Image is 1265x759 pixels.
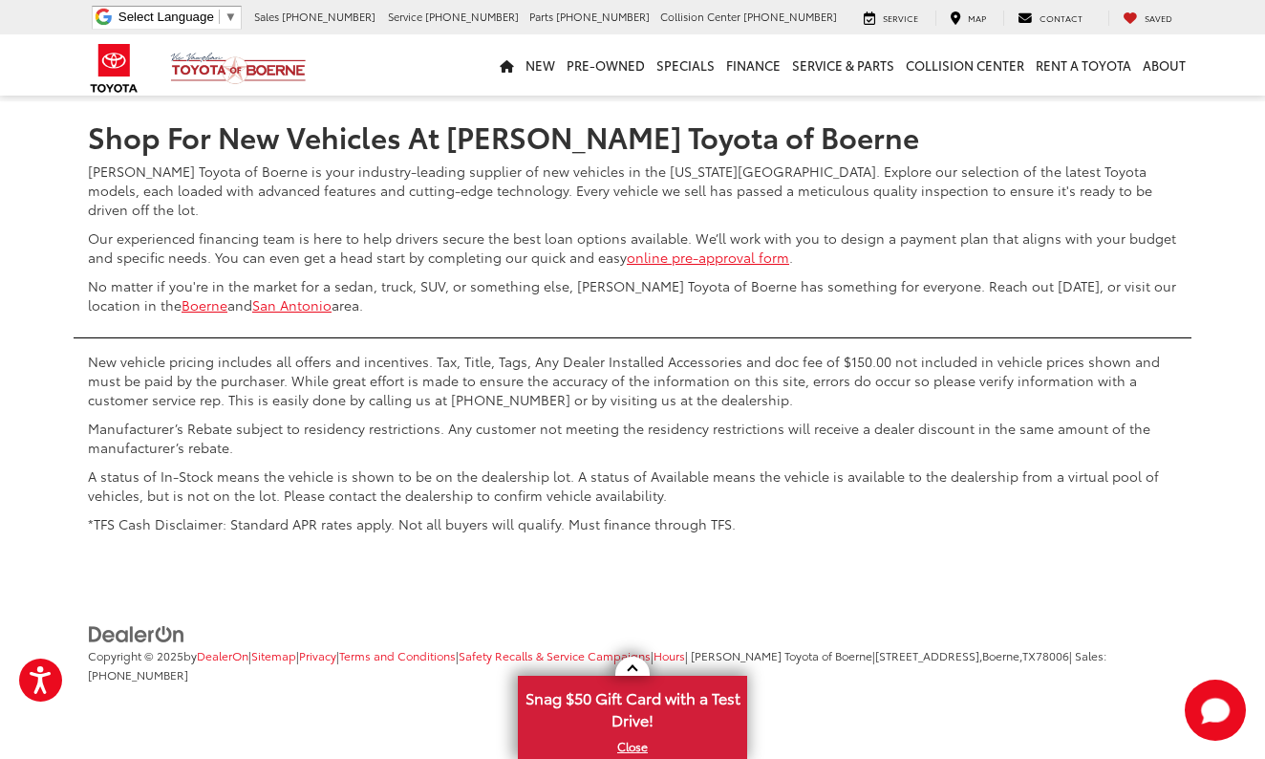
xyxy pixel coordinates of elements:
span: | [651,647,685,663]
a: Select Language​ [118,10,237,24]
p: No matter if you're in the market for a sedan, truck, SUV, or something else, [PERSON_NAME] Toyot... [88,276,1177,314]
a: Safety Recalls & Service Campaigns, Opens in a new tab [459,647,651,663]
p: *TFS Cash Disclaimer: Standard APR rates apply. Not all buyers will qualify. Must finance through... [88,514,1177,533]
p: [PERSON_NAME] Toyota of Boerne is your industry-leading supplier of new vehicles in the [US_STATE... [88,162,1177,219]
p: Manufacturer’s Rebate subject to residency restrictions. Any customer not meeting the residency r... [88,419,1177,457]
span: Copyright © 2025 [88,647,183,663]
a: Service [849,11,933,26]
a: Pre-Owned [561,34,651,96]
span: | [248,647,296,663]
span: 78006 [1036,647,1069,663]
a: Collision Center [900,34,1030,96]
span: Service [388,9,422,24]
a: Privacy [299,647,336,663]
a: online pre-approval form [627,248,789,267]
span: | [PERSON_NAME] Toyota of Boerne [685,647,872,663]
a: About [1137,34,1191,96]
a: Sitemap [251,647,296,663]
span: Saved [1145,11,1172,24]
span: | [872,647,1069,663]
span: [PHONE_NUMBER] [425,9,519,24]
span: ▼ [225,10,237,24]
a: Specials [651,34,720,96]
a: Service & Parts: Opens in a new tab [786,34,900,96]
span: [STREET_ADDRESS], [875,647,982,663]
span: [PHONE_NUMBER] [743,9,837,24]
span: | [296,647,336,663]
p: New vehicle pricing includes all offers and incentives. Tax, Title, Tags, Any Dealer Installed Ac... [88,352,1177,409]
svg: Start Chat [1185,680,1246,741]
a: DealerOn [88,623,185,642]
a: San Antonio [252,295,332,314]
h2: Shop For New Vehicles At [PERSON_NAME] Toyota of Boerne [88,120,1177,152]
span: Collision Center [660,9,740,24]
span: Parts [529,9,553,24]
span: [PHONE_NUMBER] [282,9,375,24]
span: | [456,647,651,663]
span: Contact [1040,11,1083,24]
a: Hours [654,647,685,663]
span: [PHONE_NUMBER] [88,666,188,683]
span: Sales [254,9,279,24]
button: Toggle Chat Window [1185,680,1246,741]
a: My Saved Vehicles [1108,11,1187,26]
p: A status of In-Stock means the vehicle is shown to be on the dealership lot. A status of Availabl... [88,466,1177,505]
img: Toyota [78,37,150,99]
a: Map [935,11,1000,26]
a: Rent a Toyota [1030,34,1137,96]
span: by [183,647,248,663]
a: New [520,34,561,96]
a: Contact [1003,11,1097,26]
img: DealerOn [88,624,185,645]
span: Snag $50 Gift Card with a Test Drive! [520,678,745,736]
a: Boerne [182,295,227,314]
span: ​ [219,10,220,24]
img: Vic Vaughan Toyota of Boerne [170,52,307,85]
span: Select Language [118,10,214,24]
a: Terms and Conditions [339,647,456,663]
span: Boerne, [982,647,1022,663]
a: Home [494,34,520,96]
span: Map [968,11,986,24]
p: Our experienced financing team is here to help drivers secure the best loan options available. We... [88,228,1177,267]
span: [PHONE_NUMBER] [556,9,650,24]
span: | [336,647,456,663]
a: DealerOn Home Page [197,647,248,663]
a: Finance [720,34,786,96]
span: TX [1022,647,1036,663]
span: Service [883,11,918,24]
